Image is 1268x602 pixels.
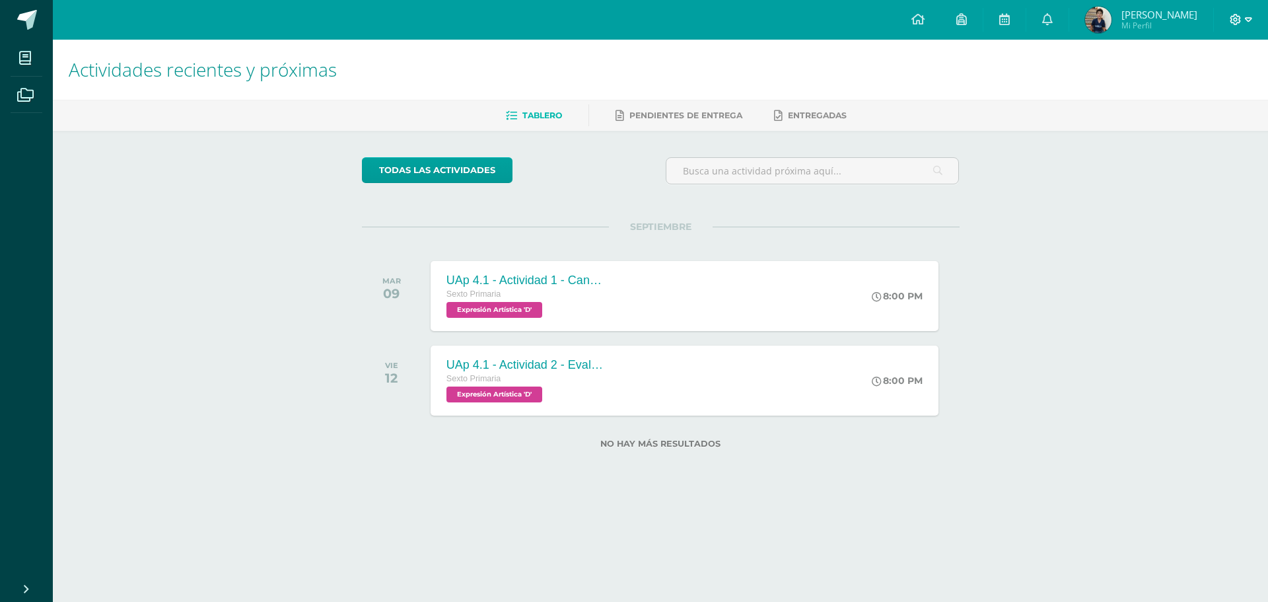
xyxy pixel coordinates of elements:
[1121,20,1197,31] span: Mi Perfil
[788,110,847,120] span: Entregadas
[609,221,713,233] span: SEPTIEMBRE
[1121,8,1197,21] span: [PERSON_NAME]
[872,375,923,387] div: 8:00 PM
[872,290,923,302] div: 8:00 PM
[362,157,512,183] a: todas las Actividades
[385,361,398,370] div: VIE
[446,274,605,287] div: UAp 4.1 - Actividad 1 - Canción " Luna de Xelajú"/ Mural de Latinoamérica.
[446,374,501,383] span: Sexto Primaria
[362,439,960,449] label: No hay más resultados
[382,276,401,285] div: MAR
[69,57,337,82] span: Actividades recientes y próximas
[446,302,542,318] span: Expresión Artística 'D'
[616,105,742,126] a: Pendientes de entrega
[1085,7,1111,33] img: 1535c0312ae203c30d44d59aa01203f9.png
[506,105,562,126] a: Tablero
[666,158,959,184] input: Busca una actividad próxima aquí...
[446,387,542,402] span: Expresión Artística 'D'
[382,285,401,301] div: 09
[385,370,398,386] div: 12
[774,105,847,126] a: Entregadas
[446,358,605,372] div: UAp 4.1 - Actividad 2 - Evaluación de práctica instrumental melodía "Adeste Fideles"/[PERSON_NAME]
[446,289,501,299] span: Sexto Primaria
[629,110,742,120] span: Pendientes de entrega
[522,110,562,120] span: Tablero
